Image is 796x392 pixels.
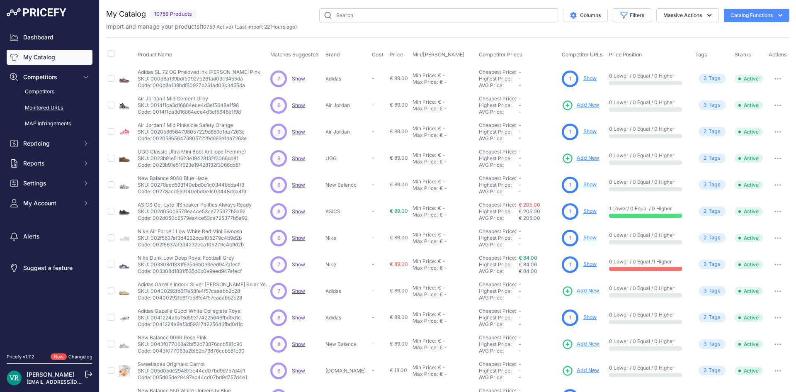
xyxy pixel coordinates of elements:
[583,314,597,320] a: Show
[519,215,558,222] div: € 205.00
[325,102,369,109] p: Air Jordan
[325,235,369,241] p: Nike
[138,129,247,135] p: SKU: 0020586564798057229d689e1da7263e
[704,154,707,162] span: 2
[479,155,519,162] div: Highest Price:
[23,139,78,148] span: Repricing
[413,285,436,291] div: Min Price:
[718,128,721,136] span: s
[325,75,369,82] p: Adidas
[735,154,763,163] span: Active
[438,152,441,158] div: €
[735,51,751,58] span: Status
[138,268,242,275] p: Code: 003308d1831f535d6b0e9eed947afecf
[562,51,603,58] span: Competitor URLs
[718,154,721,162] span: s
[479,188,519,195] div: AVG Price:
[138,281,270,288] p: Adidas Gazelle Indoor Silver [PERSON_NAME] Solar Yellow
[704,234,707,242] span: 2
[609,285,687,292] p: 0 Lower / 0 Equal / 0 Higher
[138,51,172,58] span: Product Name
[277,128,280,136] span: 9
[704,128,707,136] span: 2
[390,75,408,81] span: € 89.00
[735,261,763,269] span: Active
[438,231,441,238] div: €
[138,82,260,89] p: Code: 000d8a139bdf50927b261ad03c3455da
[7,8,66,17] img: Pricefy Logo
[443,265,447,271] div: -
[479,162,519,168] div: AVG Price:
[562,153,599,164] a: Add New
[438,178,441,185] div: €
[519,228,521,234] span: -
[519,175,521,181] span: -
[479,175,516,181] a: Cheapest Price:
[292,75,305,82] a: Show
[441,152,445,158] div: -
[479,109,519,115] div: AVG Price:
[519,202,540,208] a: € 205.00
[413,205,436,212] div: Min Price:
[138,202,252,208] p: ASICS Gel-Lyte IIISneaker Politics Always Ready
[479,241,519,248] div: AVG Price:
[439,105,443,112] div: €
[292,288,305,294] span: Show
[441,258,445,265] div: -
[413,258,436,265] div: Min Price:
[292,314,305,321] a: Show
[583,75,597,81] a: Show
[569,261,571,268] span: 1
[413,265,438,271] div: Max Price:
[583,261,597,267] a: Show
[277,75,280,83] span: 7
[441,178,445,185] div: -
[372,208,374,214] span: -
[138,175,246,182] p: New Balance 9060 Blue Haze
[292,102,305,108] span: Show
[390,234,408,241] span: € 89.00
[372,181,374,187] span: -
[479,208,519,215] div: Highest Price:
[138,75,260,82] p: SKU: 000d8a139bdf50927b261ad03c3455da
[7,136,92,151] button: Repricing
[390,51,403,58] span: Price
[569,181,571,189] span: 1
[583,128,597,134] a: Show
[372,51,385,58] button: Cost
[439,238,443,245] div: €
[325,129,369,135] p: Air Jordan
[292,208,305,214] a: Show
[699,100,726,110] span: Tag
[292,368,305,374] a: Show
[443,185,447,192] div: -
[479,135,519,142] div: AVG Price:
[609,73,687,79] p: 0 Lower / 0 Equal / 0 Higher
[577,367,599,375] span: Add New
[479,228,516,234] a: Cheapest Price:
[569,128,571,136] span: 1
[562,100,599,111] a: Add New
[438,285,441,291] div: €
[7,261,92,275] a: Suggest a feature
[479,51,522,58] span: Competitor Prices
[519,281,521,287] span: -
[413,79,438,85] div: Max Price:
[519,208,540,214] span: € 205.00
[7,101,92,115] a: Monitored URLs
[106,22,297,31] p: Import and manage your products
[23,199,78,207] span: My Account
[443,105,447,112] div: -
[479,149,516,155] a: Cheapest Price:
[479,95,516,102] a: Cheapest Price:
[390,102,408,108] span: € 89.00
[519,149,521,155] span: -
[441,72,445,79] div: -
[325,208,369,215] p: ASICS
[519,102,521,108] span: -
[372,102,374,108] span: -
[718,234,721,242] span: s
[699,127,726,136] span: Tag
[372,155,374,161] span: -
